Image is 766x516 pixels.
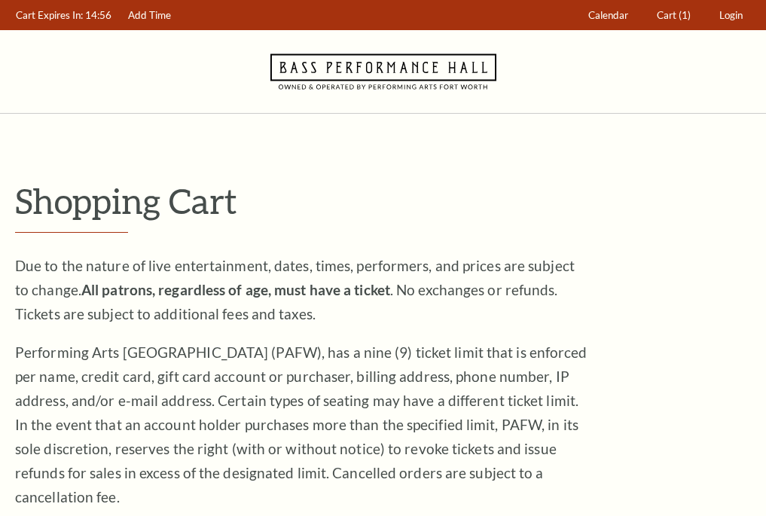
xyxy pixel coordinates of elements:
[657,9,676,21] span: Cart
[679,9,691,21] span: (1)
[15,182,751,220] p: Shopping Cart
[85,9,111,21] span: 14:56
[15,257,575,322] span: Due to the nature of live entertainment, dates, times, performers, and prices are subject to chan...
[713,1,750,30] a: Login
[81,281,390,298] strong: All patrons, regardless of age, must have a ticket
[650,1,698,30] a: Cart (1)
[121,1,179,30] a: Add Time
[581,1,636,30] a: Calendar
[16,9,83,21] span: Cart Expires In:
[588,9,628,21] span: Calendar
[719,9,743,21] span: Login
[15,340,587,509] p: Performing Arts [GEOGRAPHIC_DATA] (PAFW), has a nine (9) ticket limit that is enforced per name, ...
